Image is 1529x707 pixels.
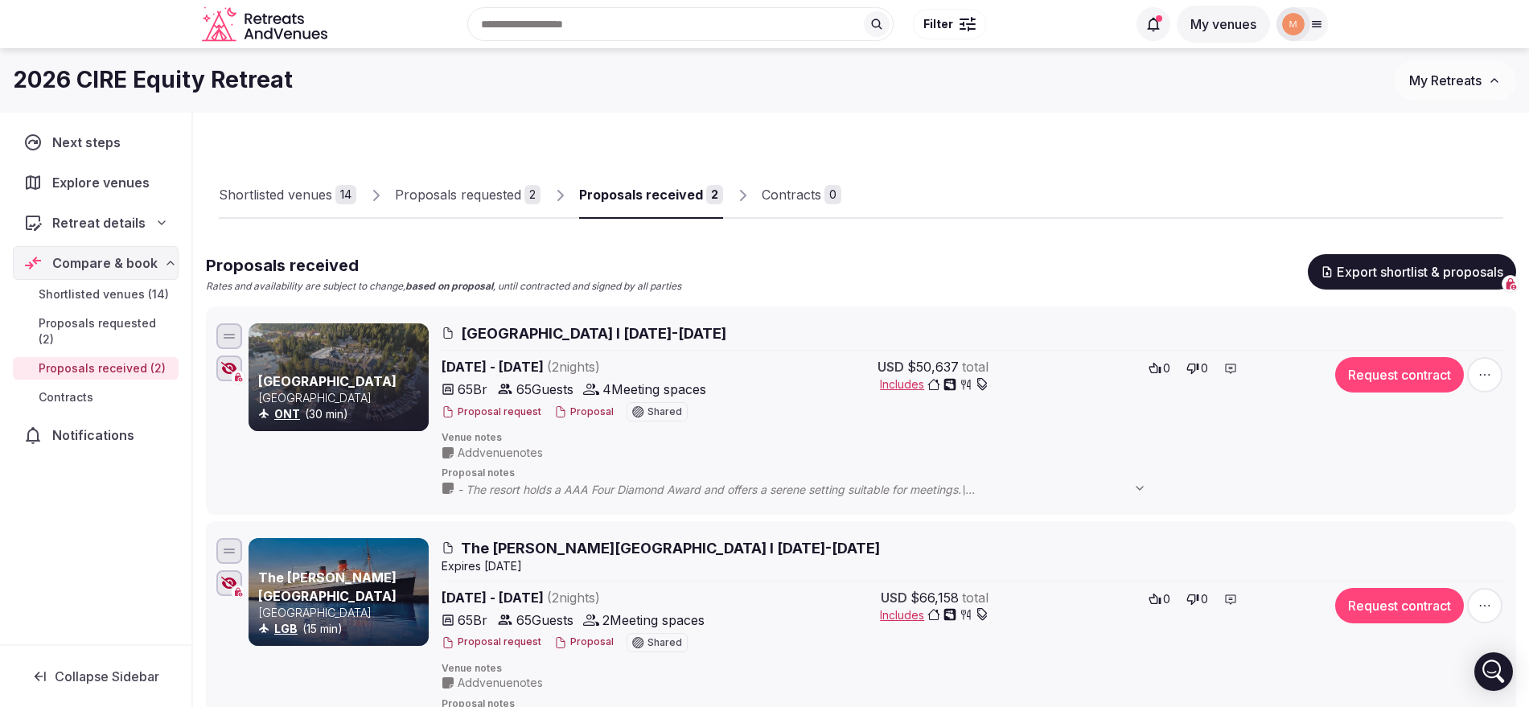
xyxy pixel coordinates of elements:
a: Shortlisted venues (14) [13,283,179,306]
a: [GEOGRAPHIC_DATA] [258,373,397,389]
span: 65 Br [458,380,487,399]
div: 2 [524,185,540,204]
div: Proposals received [579,185,703,204]
button: 0 [1144,588,1175,610]
a: My venues [1177,16,1270,32]
span: USD [878,357,904,376]
span: Proposals received (2) [39,360,166,376]
div: Contracts [762,185,821,204]
button: Proposal [554,635,614,649]
div: 14 [335,185,356,204]
div: 0 [824,185,841,204]
a: Proposals received2 [579,172,723,219]
div: (15 min) [258,621,425,637]
button: ONT [274,406,300,422]
span: [GEOGRAPHIC_DATA] I [DATE]-[DATE] [461,323,726,343]
button: Includes [880,376,989,393]
button: 0 [1182,357,1213,380]
button: Export shortlist & proposals [1308,254,1516,290]
a: LGB [274,622,298,635]
button: Request contract [1335,357,1464,393]
img: marina [1282,13,1305,35]
span: Shortlisted venues (14) [39,286,169,302]
button: Filter [913,9,986,39]
a: The [PERSON_NAME][GEOGRAPHIC_DATA] [258,569,397,603]
span: 65 Guests [516,380,573,399]
span: Proposal notes [442,467,1506,480]
span: ( 2 night s ) [547,359,600,375]
p: [GEOGRAPHIC_DATA] [258,390,425,406]
span: Add venue notes [458,445,543,461]
h2: Proposals received [206,254,681,277]
h1: 2026 CIRE Equity Retreat [13,64,293,96]
span: Shared [647,638,682,647]
div: Open Intercom Messenger [1474,652,1513,691]
span: total [962,588,989,607]
span: 65 Br [458,610,487,630]
span: Venue notes [442,431,1506,445]
span: total [962,357,989,376]
a: Contracts0 [762,172,841,219]
a: Contracts [13,386,179,409]
span: Shared [647,407,682,417]
button: Proposal request [442,635,541,649]
span: [DATE] - [DATE] [442,357,725,376]
span: My Retreats [1409,72,1482,88]
a: Proposals requested2 [395,172,540,219]
span: Contracts [39,389,93,405]
span: Notifications [52,425,141,445]
span: ( 2 night s ) [547,590,600,606]
a: ONT [274,407,300,421]
span: [DATE] - [DATE] [442,588,725,607]
span: 0 [1163,360,1170,376]
span: Add venue notes [458,675,543,691]
span: Collapse Sidebar [55,668,159,684]
span: Filter [923,16,953,32]
span: $50,637 [907,357,959,376]
button: My venues [1177,6,1270,43]
button: Proposal [554,405,614,419]
span: 0 [1163,591,1170,607]
span: USD [881,588,907,607]
span: Proposals requested (2) [39,315,172,347]
span: Next steps [52,133,127,152]
div: (30 min) [258,406,425,422]
button: LGB [274,621,298,637]
svg: Retreats and Venues company logo [202,6,331,43]
div: 2 [706,185,723,204]
span: Venue notes [442,662,1506,676]
button: Includes [880,607,989,623]
a: Notifications [13,418,179,452]
span: 65 Guests [516,610,573,630]
span: $66,158 [910,588,959,607]
span: 2 Meeting spaces [602,610,705,630]
div: Shortlisted venues [219,185,332,204]
button: My Retreats [1394,60,1516,101]
a: Next steps [13,125,179,159]
a: Proposals requested (2) [13,312,179,351]
span: 0 [1201,591,1208,607]
span: - The resort holds a AAA Four Diamond Award and offers a serene setting suitable for meetings.\ -... [458,482,1162,498]
div: Expire s [DATE] [442,558,1506,574]
span: Compare & book [52,253,158,273]
span: Retreat details [52,213,146,232]
p: Rates and availability are subject to change, , until contracted and signed by all parties [206,280,681,294]
span: Explore venues [52,173,156,192]
div: Proposals requested [395,185,521,204]
button: Proposal request [442,405,541,419]
a: Shortlisted venues14 [219,172,356,219]
a: Explore venues [13,166,179,199]
button: 0 [1182,588,1213,610]
a: Proposals received (2) [13,357,179,380]
a: Visit the homepage [202,6,331,43]
p: [GEOGRAPHIC_DATA] [258,605,425,621]
button: Request contract [1335,588,1464,623]
span: 4 Meeting spaces [602,380,706,399]
span: 0 [1201,360,1208,376]
span: The [PERSON_NAME][GEOGRAPHIC_DATA] I [DATE]-[DATE] [461,538,880,558]
strong: based on proposal [405,280,493,292]
button: 0 [1144,357,1175,380]
button: Collapse Sidebar [13,659,179,694]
